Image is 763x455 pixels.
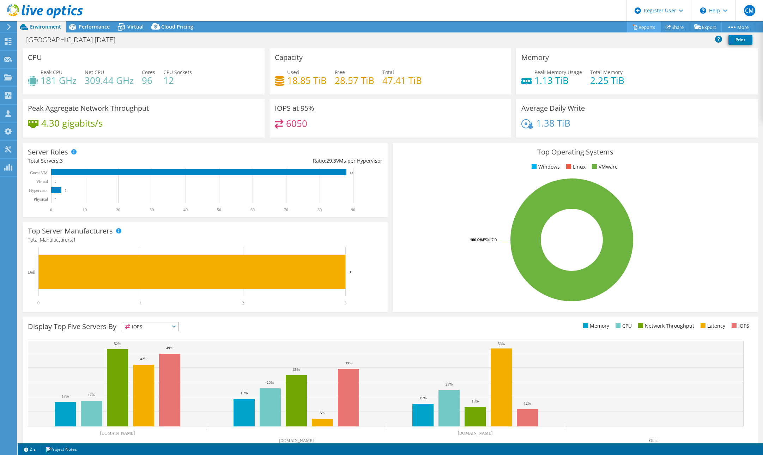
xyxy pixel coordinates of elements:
[36,179,48,184] text: Virtual
[286,120,307,127] h4: 6050
[636,322,694,330] li: Network Throughput
[284,207,288,212] text: 70
[28,54,42,61] h3: CPU
[730,322,749,330] li: IOPS
[242,301,244,305] text: 2
[28,148,68,156] h3: Server Roles
[183,207,188,212] text: 40
[29,188,48,193] text: Hypervisor
[41,69,62,75] span: Peak CPU
[267,380,274,384] text: 26%
[320,411,325,415] text: 5%
[536,119,570,127] h4: 1.38 TiB
[37,301,40,305] text: 0
[34,197,48,202] text: Physical
[28,104,149,112] h3: Peak Aggregate Network Throughput
[287,69,299,75] span: Used
[446,382,453,386] text: 25%
[50,207,52,212] text: 0
[41,119,103,127] h4: 4.30 gigabits/s
[163,77,192,84] h4: 12
[127,23,144,30] span: Virtual
[287,77,327,84] h4: 18.85 TiB
[28,157,205,165] div: Total Servers:
[41,445,82,454] a: Project Notes
[581,322,609,330] li: Memory
[23,36,126,44] h1: [GEOGRAPHIC_DATA] [DATE]
[744,5,755,16] span: CM
[28,236,382,244] h4: Total Manufacturers:
[470,237,483,242] tspan: 100.0%
[350,171,353,175] text: 88
[382,77,422,84] h4: 47.41 TiB
[728,35,752,45] a: Print
[590,77,624,84] h4: 2.25 TiB
[524,401,531,405] text: 12%
[275,54,303,61] h3: Capacity
[335,77,374,84] h4: 28.57 TiB
[614,322,632,330] li: CPU
[30,23,61,30] span: Environment
[721,22,754,32] a: More
[79,23,110,30] span: Performance
[590,163,618,171] li: VMware
[275,104,314,112] h3: IOPS at 95%
[345,361,352,365] text: 39%
[161,23,193,30] span: Cloud Pricing
[458,431,493,436] text: [DOMAIN_NAME]
[142,69,155,75] span: Cores
[700,7,706,14] svg: \n
[163,69,192,75] span: CPU Sockets
[326,157,336,164] span: 29.3
[279,438,314,443] text: [DOMAIN_NAME]
[649,438,659,443] text: Other
[123,322,178,331] span: IOPS
[217,207,221,212] text: 50
[627,22,661,32] a: Reports
[140,357,147,361] text: 42%
[85,77,134,84] h4: 309.44 GHz
[114,341,121,346] text: 52%
[73,236,76,243] span: 1
[699,322,725,330] li: Latency
[142,77,155,84] h4: 96
[250,207,255,212] text: 60
[689,22,722,32] a: Export
[83,207,87,212] text: 10
[344,301,346,305] text: 3
[335,69,345,75] span: Free
[28,227,113,235] h3: Top Server Manufacturers
[293,367,300,371] text: 35%
[100,431,135,436] text: [DOMAIN_NAME]
[472,399,479,403] text: 13%
[241,391,248,395] text: 19%
[534,69,582,75] span: Peak Memory Usage
[351,207,355,212] text: 90
[498,341,505,346] text: 53%
[521,104,585,112] h3: Average Daily Write
[483,237,497,242] tspan: ESXi 7.0
[55,198,56,201] text: 0
[317,207,322,212] text: 80
[419,396,426,400] text: 15%
[65,189,67,192] text: 3
[62,394,69,398] text: 17%
[30,170,48,175] text: Guest VM
[660,22,689,32] a: Share
[60,157,63,164] span: 3
[382,69,394,75] span: Total
[530,163,560,171] li: Windows
[140,301,142,305] text: 1
[349,270,351,274] text: 3
[590,69,623,75] span: Total Memory
[521,54,549,61] h3: Memory
[116,207,120,212] text: 20
[564,163,586,171] li: Linux
[398,148,752,156] h3: Top Operating Systems
[205,157,383,165] div: Ratio: VMs per Hypervisor
[19,445,41,454] a: 2
[150,207,154,212] text: 30
[28,270,35,275] text: Dell
[85,69,104,75] span: Net CPU
[166,346,173,350] text: 49%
